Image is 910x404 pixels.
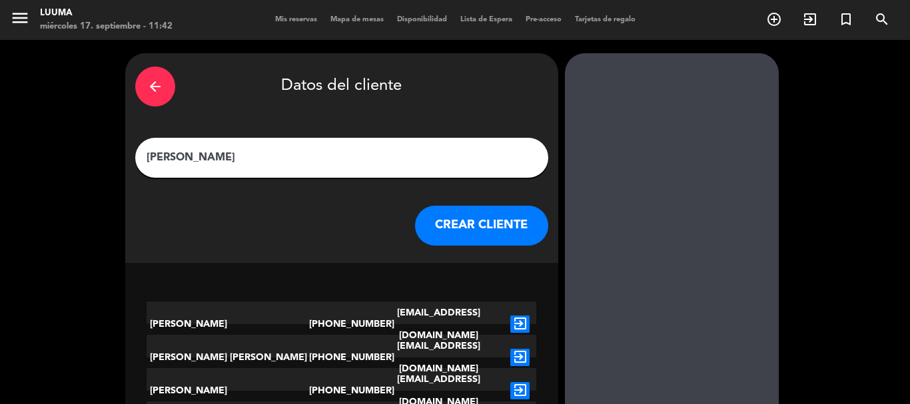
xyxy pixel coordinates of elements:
[40,20,173,33] div: miércoles 17. septiembre - 11:42
[145,148,538,167] input: Escriba nombre, correo electrónico o número de teléfono...
[40,7,173,20] div: Luuma
[519,16,568,23] span: Pre-acceso
[374,335,504,380] div: [EMAIL_ADDRESS][DOMAIN_NAME]
[568,16,642,23] span: Tarjetas de regalo
[147,302,309,347] div: [PERSON_NAME]
[874,11,890,27] i: search
[268,16,324,23] span: Mis reservas
[838,11,854,27] i: turned_in_not
[147,335,309,380] div: [PERSON_NAME] [PERSON_NAME]
[309,302,374,347] div: [PHONE_NUMBER]
[10,8,30,28] i: menu
[510,382,530,399] i: exit_to_app
[309,335,374,380] div: [PHONE_NUMBER]
[454,16,519,23] span: Lista de Espera
[147,79,163,95] i: arrow_back
[415,206,548,246] button: CREAR CLIENTE
[374,302,504,347] div: [EMAIL_ADDRESS][DOMAIN_NAME]
[135,63,548,110] div: Datos del cliente
[390,16,454,23] span: Disponibilidad
[10,8,30,33] button: menu
[802,11,818,27] i: exit_to_app
[324,16,390,23] span: Mapa de mesas
[766,11,782,27] i: add_circle_outline
[510,315,530,333] i: exit_to_app
[510,349,530,366] i: exit_to_app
